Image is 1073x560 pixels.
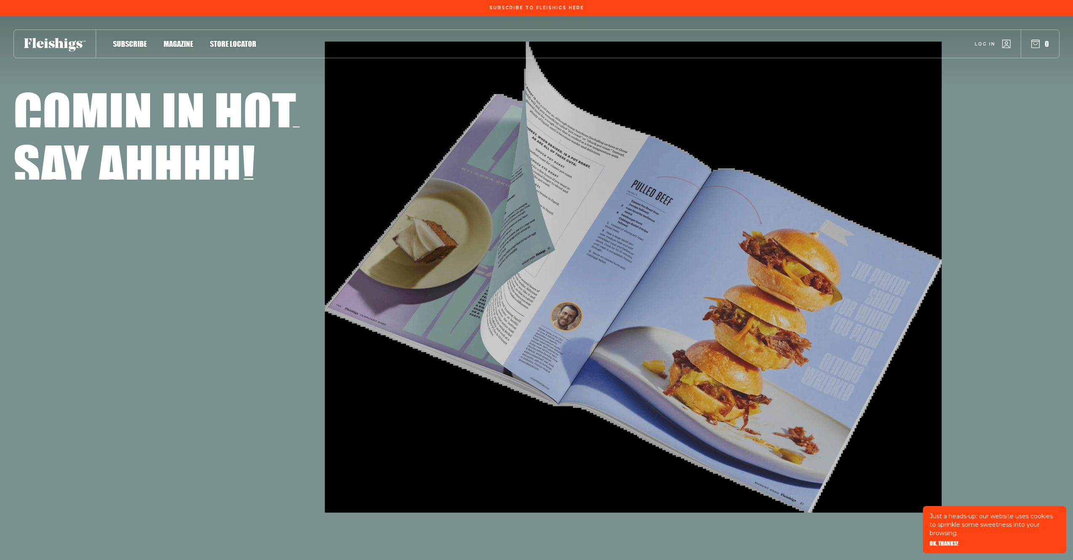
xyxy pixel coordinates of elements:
h1: Comin in hot, [13,86,301,139]
a: Log in [975,40,1011,48]
a: Magazine [164,38,193,49]
a: Subscribe To Fleishigs Here [488,5,586,10]
span: Store locator [210,39,256,48]
a: Store locator [210,38,256,49]
span: Log in [975,41,995,47]
span: Subscribe [113,39,147,48]
a: Subscribe [113,38,147,49]
button: 0 [1031,39,1049,48]
span: Subscribe To Fleishigs Here [489,5,584,11]
h1: Say ahhhh! [13,139,255,191]
p: Just a heads-up: our website uses cookies to sprinkle some sweetness into your browsing. [930,512,1060,537]
button: OK, THANKS! [930,541,958,547]
span: Magazine [164,39,193,48]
